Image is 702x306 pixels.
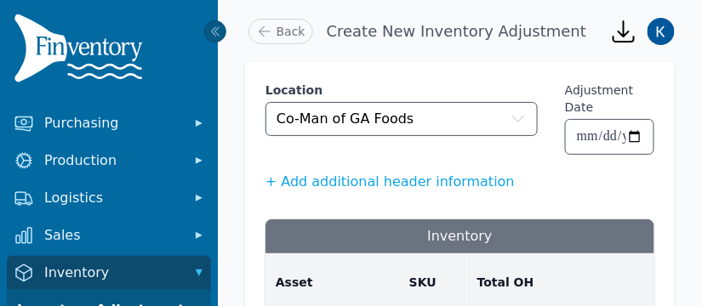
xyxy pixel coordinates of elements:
[7,218,211,252] button: Sales
[265,82,538,99] label: Location
[44,263,180,283] span: Inventory
[7,144,211,178] button: Production
[565,82,654,116] label: Adjustment Date
[409,274,457,291] a: SKU
[648,18,675,45] img: Kathleen Gray
[44,113,180,133] span: Purchasing
[265,219,654,253] h3: Inventory
[327,20,587,43] h1: Create New Inventory Adjustment
[44,150,180,171] span: Production
[248,19,313,44] a: Back
[44,188,180,208] span: Logistics
[44,225,180,246] span: Sales
[14,14,150,89] img: Finventory
[7,106,211,140] button: Purchasing
[7,256,211,290] button: Inventory
[276,274,389,291] a: Asset
[265,172,515,192] button: + Add additional header information
[265,102,538,136] button: Co-Man of GA Foods
[7,181,211,215] button: Logistics
[277,109,414,129] span: Co-Man of GA Foods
